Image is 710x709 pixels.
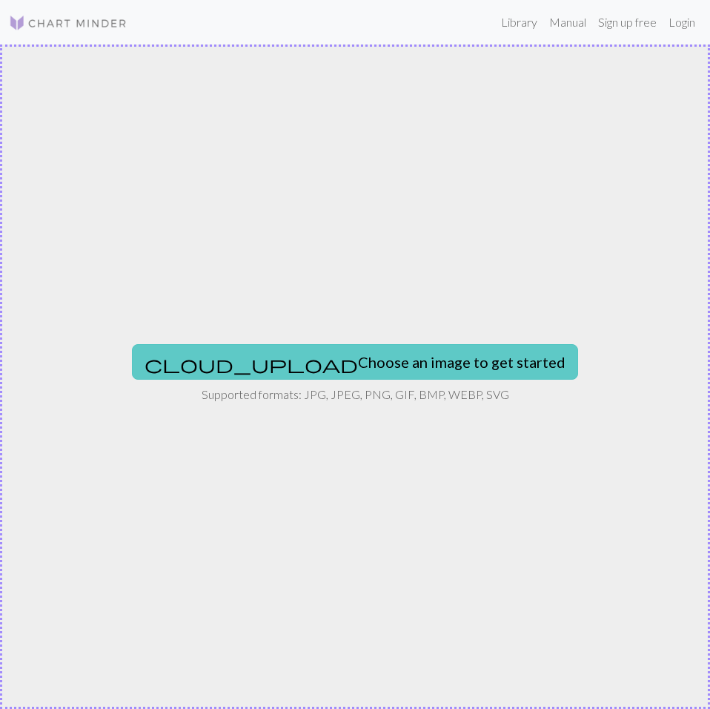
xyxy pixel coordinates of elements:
a: Library [495,7,543,37]
span: cloud_upload [145,354,358,375]
a: Login [663,7,701,37]
p: Supported formats: JPG, JPEG, PNG, GIF, BMP, WEBP, SVG [202,386,509,403]
button: Choose an image to get started [132,344,578,380]
a: Sign up free [592,7,663,37]
img: Logo [9,14,127,32]
a: Manual [543,7,592,37]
